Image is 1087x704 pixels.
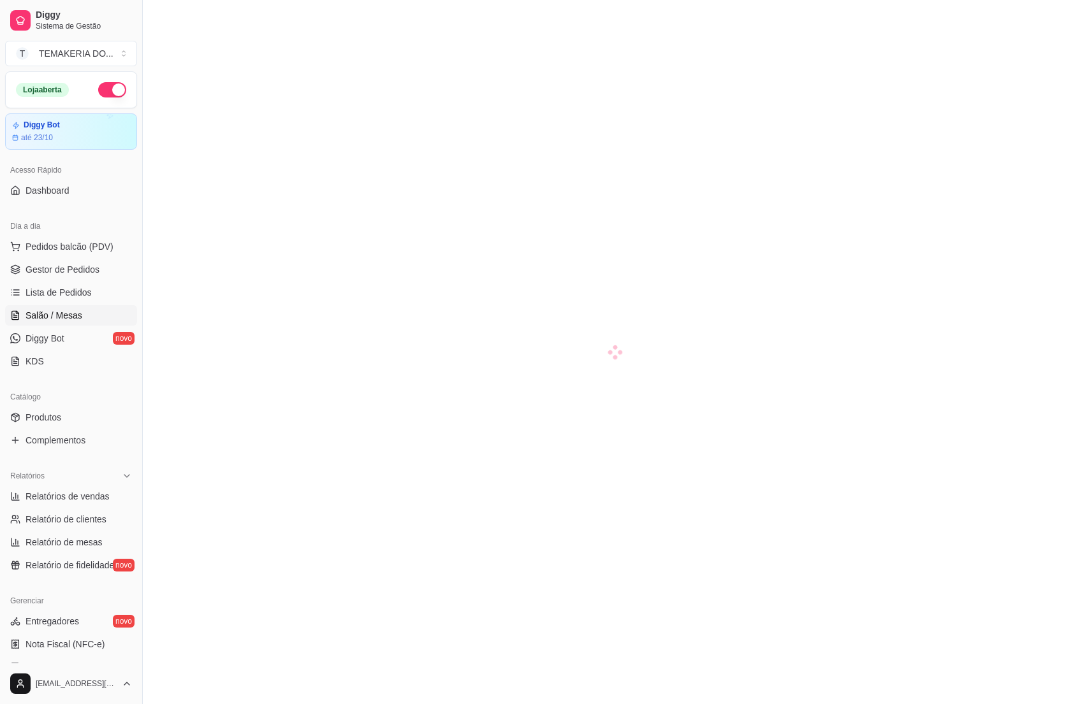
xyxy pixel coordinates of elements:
[5,282,137,303] a: Lista de Pedidos
[36,679,117,689] span: [EMAIL_ADDRESS][DOMAIN_NAME]
[98,82,126,97] button: Alterar Status
[5,591,137,611] div: Gerenciar
[5,668,137,699] button: [EMAIL_ADDRESS][DOMAIN_NAME]
[5,351,137,371] a: KDS
[5,328,137,348] a: Diggy Botnovo
[26,184,69,197] span: Dashboard
[26,286,92,299] span: Lista de Pedidos
[5,180,137,201] a: Dashboard
[26,263,99,276] span: Gestor de Pedidos
[36,10,132,21] span: Diggy
[5,387,137,407] div: Catálogo
[16,47,29,60] span: T
[26,355,44,368] span: KDS
[5,611,137,631] a: Entregadoresnovo
[10,471,45,481] span: Relatórios
[26,513,106,526] span: Relatório de clientes
[5,430,137,450] a: Complementos
[5,5,137,36] a: DiggySistema de Gestão
[5,236,137,257] button: Pedidos balcão (PDV)
[5,305,137,326] a: Salão / Mesas
[5,407,137,427] a: Produtos
[5,509,137,529] a: Relatório de clientes
[26,309,82,322] span: Salão / Mesas
[5,657,137,677] a: Controle de caixa
[26,490,110,503] span: Relatórios de vendas
[36,21,132,31] span: Sistema de Gestão
[26,615,79,628] span: Entregadores
[16,83,69,97] div: Loja aberta
[5,486,137,506] a: Relatórios de vendas
[26,536,103,549] span: Relatório de mesas
[26,411,61,424] span: Produtos
[5,160,137,180] div: Acesso Rápido
[26,434,85,447] span: Complementos
[5,113,137,150] a: Diggy Botaté 23/10
[39,47,113,60] div: TEMAKERIA DO ...
[26,240,113,253] span: Pedidos balcão (PDV)
[5,555,137,575] a: Relatório de fidelidadenovo
[5,532,137,552] a: Relatório de mesas
[26,638,105,650] span: Nota Fiscal (NFC-e)
[5,259,137,280] a: Gestor de Pedidos
[26,559,114,571] span: Relatório de fidelidade
[5,41,137,66] button: Select a team
[26,332,64,345] span: Diggy Bot
[21,133,53,143] article: até 23/10
[5,216,137,236] div: Dia a dia
[26,661,95,673] span: Controle de caixa
[5,634,137,654] a: Nota Fiscal (NFC-e)
[24,120,60,130] article: Diggy Bot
